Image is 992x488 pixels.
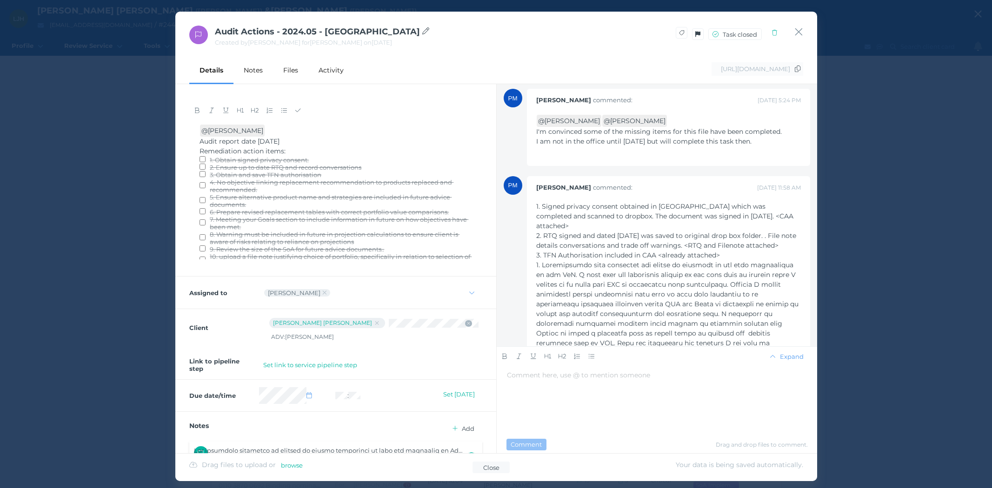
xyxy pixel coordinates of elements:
span: 10. upload a file note justifying choice of portfolio, specifically in relation to selection of F... [210,253,472,268]
span: [PERSON_NAME] [536,96,591,104]
div: Details [189,57,233,84]
span: @ [602,115,667,127]
div: Peter McDonald [504,89,522,107]
span: PM [508,95,518,102]
span: ADV: [PERSON_NAME] [271,333,334,340]
span: Lor ipsumdolo sitametco ad elitsed do eiusmo temporinci ut labo etd magnaaliq en Admi ven Quisn. ... [194,446,466,455]
span: Set link to service pipeline step [260,361,361,369]
span: 4. No objective linking replacement recommendation to products replaced and recommended. [210,178,453,193]
button: Add [445,422,482,434]
span: [URL][DOMAIN_NAME] [721,65,790,73]
button: Close [794,26,803,38]
span: 1. Loremipsumdo sita consectet adi elitse do eiusmodt in utl etdo magnaaliqua en adm VeN. Q nost ... [536,261,803,445]
span: I am not in the office until [DATE] but will complete this task then. [536,137,752,145]
a: [PERSON_NAME] [208,126,263,135]
span: Add [460,425,479,432]
a: [PERSON_NAME] [545,117,600,125]
button: Clear all [465,320,472,327]
label: Assigned to [189,289,259,297]
label: Link to pipeline step [189,357,259,372]
span: Task closed [721,31,761,38]
span: commented: [593,96,632,104]
span: 3. Obtain and save TFN authorisation [210,171,321,178]
button: Comment [506,439,546,450]
button: Set link to service pipeline step [259,358,362,372]
label: Due date/time [189,392,259,399]
span: 8. Warning must be included in future in projection calculations to ensure client is aware of ris... [210,231,459,245]
span: 2. RTQ signed and dated [DATE] was saved to original drop box folder. . File note details convers... [536,231,798,250]
button: Set [DATE] [436,387,482,401]
span: Audit report date [DATE] [200,137,280,145]
span: Set [DATE] [439,390,479,398]
div: Files [273,57,308,84]
span: Expand [778,353,808,360]
button: Task closed [708,28,762,40]
span: Notes [189,422,209,430]
span: Comment [507,441,546,448]
span: 1. Signed privacy consent obtained in [GEOGRAPHIC_DATA] which was completed and scanned to dropbo... [536,202,795,230]
span: 9. Review the size of the SoA for future advice documents.. [210,245,384,253]
span: 1. Obtain signed privacy consent. [210,156,309,164]
div: Activity [308,57,354,84]
span: @ [200,125,265,137]
span: : [347,392,348,399]
div: Notes [233,57,273,84]
span: @ [537,115,601,127]
span: [PERSON_NAME] [536,184,591,191]
span: 5. Ensure alternative product name and strategies are included in future advice documents. [210,193,452,208]
span: Remediation action items: [200,147,286,155]
span: 2. Ensure up to date RTQ and record conversations [210,164,361,171]
label: Client [189,324,259,331]
span: commented: [593,184,632,191]
a: [PERSON_NAME] [PERSON_NAME] [273,319,372,327]
div: Amanda Mitchell-Lewis [268,289,320,297]
span: Drag and drop files to comment. [716,441,808,448]
span: 3. TFN Authorisation included in CAA <already attached> [536,251,720,259]
div: Peter McDonald [504,176,522,195]
span: [DATE] 11:58 AM [757,184,801,191]
span: [DATE] 5:24 PM [758,97,801,104]
span: Created by [PERSON_NAME] for [PERSON_NAME] on [DATE] [215,39,392,46]
span: I'm convinced some of the missing items for this file have been completed. [536,127,782,136]
span: PM [508,182,518,189]
button: Expand [766,352,808,361]
span: 6. Prepare revised replacement tables with correct portfolio value comparisons. [210,208,449,216]
a: [PERSON_NAME] [610,117,666,125]
span: Audit Actions - 2024.05 - [GEOGRAPHIC_DATA] [215,26,430,37]
span: 7. Meeting your Goals section to include information in future on how objectives have been met. [210,216,468,231]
